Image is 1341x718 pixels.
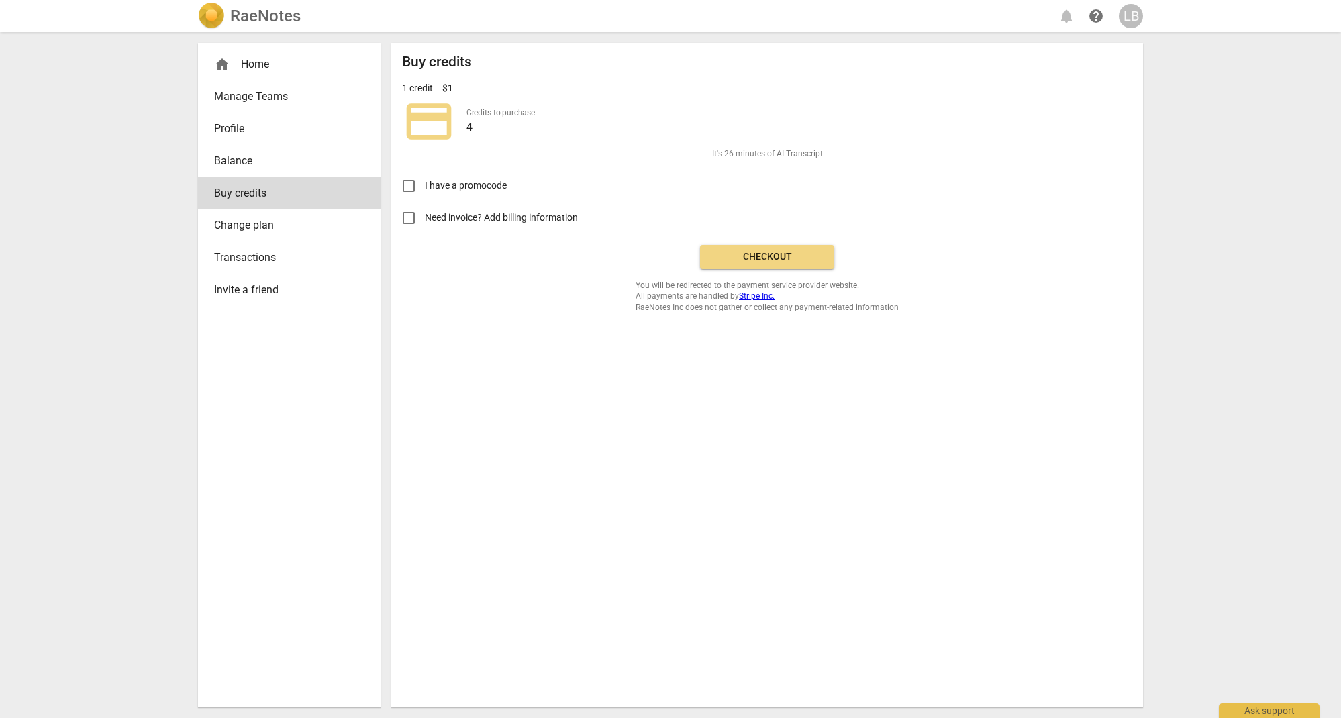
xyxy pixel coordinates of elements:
span: Invite a friend [214,282,354,298]
span: It's 26 minutes of AI Transcript [712,148,823,160]
span: Manage Teams [214,89,354,105]
a: Buy credits [198,177,381,209]
a: LogoRaeNotes [198,3,301,30]
a: Manage Teams [198,81,381,113]
a: Help [1084,4,1108,28]
span: Buy credits [214,185,354,201]
a: Transactions [198,242,381,274]
a: Invite a friend [198,274,381,306]
h2: Buy credits [402,54,472,70]
span: Change plan [214,217,354,234]
a: Balance [198,145,381,177]
div: Home [214,56,354,72]
button: LB [1119,4,1143,28]
img: Logo [198,3,225,30]
span: Profile [214,121,354,137]
h2: RaeNotes [230,7,301,25]
span: I have a promocode [425,178,507,193]
label: Credits to purchase [466,109,535,117]
a: Change plan [198,209,381,242]
span: credit_card [402,95,456,148]
span: Checkout [711,250,824,264]
span: home [214,56,230,72]
a: Profile [198,113,381,145]
span: help [1088,8,1104,24]
span: Need invoice? Add billing information [425,211,580,225]
div: Home [198,48,381,81]
span: Balance [214,153,354,169]
a: Stripe Inc. [739,291,775,301]
button: Checkout [700,245,834,269]
span: Transactions [214,250,354,266]
span: You will be redirected to the payment service provider website. All payments are handled by RaeNo... [636,280,899,313]
div: Ask support [1219,703,1320,718]
p: 1 credit = $1 [402,81,453,95]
